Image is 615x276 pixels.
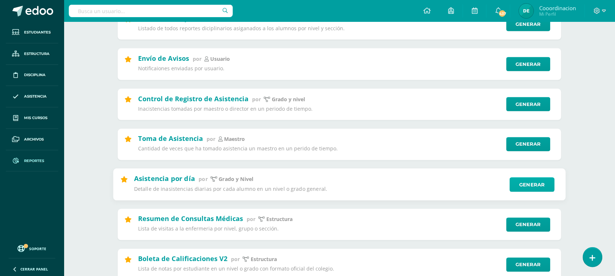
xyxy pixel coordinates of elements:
[6,22,58,43] a: Estudiantes
[24,29,51,35] span: Estudiantes
[510,177,555,192] a: Generar
[539,4,576,12] span: Cooordinacion
[24,94,47,99] span: Asistencia
[138,134,203,143] h2: Toma de Asistencia
[247,216,255,223] span: por
[231,256,240,263] span: por
[138,214,243,223] h2: Resumen de Consultas Médicas
[219,176,254,183] p: Grado y Nivel
[24,51,50,57] span: Estructura
[138,94,248,103] h2: Control de Registro de Asistencia
[199,176,207,183] span: por
[138,146,502,152] p: Cantidad de veces que ha tomado asistencia un maestro en un perido de tiempo.
[6,43,58,65] a: Estructura
[138,226,502,232] p: Lista de visitas a la enfermeria por nivel, grupo o sección.
[24,72,46,78] span: Disciplina
[539,11,576,17] span: Mi Perfil
[506,137,551,151] a: Generar
[138,54,189,63] h2: Envío de Avisos
[6,107,58,129] a: Mis cursos
[6,129,58,150] a: Archivos
[272,96,305,103] p: grado y nivel
[506,258,551,272] a: Generar
[6,150,58,172] a: Reportes
[138,106,502,112] p: Inacistencias tomadas por maestro o director en un periodo de tiempo.
[6,65,58,86] a: Disciplina
[24,115,47,121] span: Mis cursos
[138,266,502,272] p: Lista de notas por estudiante en un nivel o grado con formato oficial del colegio.
[506,17,551,31] a: Generar
[24,137,44,142] span: Archivos
[519,4,534,18] img: 5b2783ad3a22ae473dcaf132f569719c.png
[134,186,505,193] p: Detalle de inasistencias diarias por cada alumno en un nivel o grado general.
[138,25,502,32] p: Listado de todos reportes diciplinarios asiganados a los alumnos por nivel y sección.
[210,56,230,62] p: Usuario
[24,158,44,164] span: Reportes
[134,174,195,183] h2: Asistencia por día
[224,136,245,143] p: maestro
[138,65,502,72] p: Notificaiones enviadas por usuario.
[193,55,201,62] span: por
[498,9,506,17] span: 437
[20,267,48,272] span: Cerrar panel
[9,243,55,253] a: Soporte
[252,96,261,103] span: por
[506,97,551,111] a: Generar
[138,255,227,263] h2: Boleta de Calificaciones V2
[266,216,293,223] p: estructura
[6,86,58,107] a: Asistencia
[30,246,47,251] span: Soporte
[69,5,233,17] input: Busca un usuario...
[207,136,215,143] span: por
[506,57,551,71] a: Generar
[506,218,551,232] a: Generar
[251,256,277,263] p: Estructura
